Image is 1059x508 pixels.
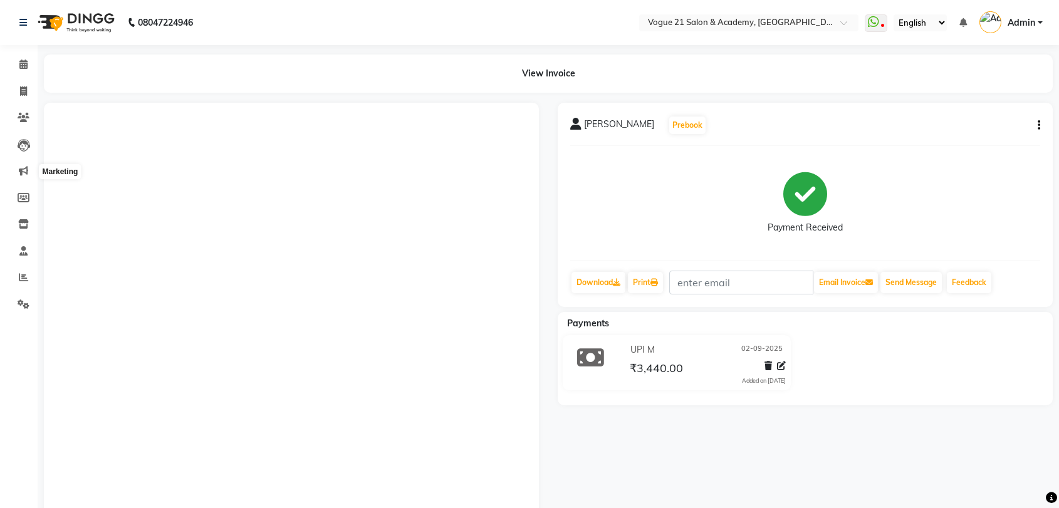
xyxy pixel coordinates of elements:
button: Send Message [880,272,942,293]
div: Added on [DATE] [742,376,786,385]
input: enter email [669,271,813,294]
span: UPI M [630,343,655,356]
a: Download [571,272,625,293]
a: Feedback [947,272,991,293]
img: Admin [979,11,1001,33]
a: Print [628,272,663,293]
span: ₹3,440.00 [630,361,683,378]
div: View Invoice [44,54,1053,93]
span: 02-09-2025 [741,343,783,356]
div: Marketing [39,164,81,179]
span: [PERSON_NAME] [584,118,654,135]
img: logo [32,5,118,40]
button: Prebook [669,117,706,134]
b: 08047224946 [138,5,193,40]
div: Payment Received [768,221,843,234]
button: Email Invoice [814,272,878,293]
span: Admin [1008,16,1035,29]
span: Payments [567,318,609,329]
